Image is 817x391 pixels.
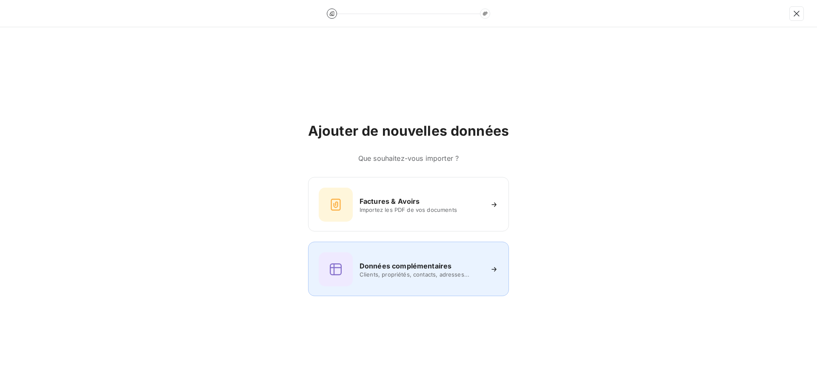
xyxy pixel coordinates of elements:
[360,206,483,213] span: Importez les PDF de vos documents
[360,196,420,206] h6: Factures & Avoirs
[308,123,509,140] h2: Ajouter de nouvelles données
[308,153,509,163] h6: Que souhaitez-vous importer ?
[360,261,451,271] h6: Données complémentaires
[788,362,808,382] iframe: Intercom live chat
[360,271,483,278] span: Clients, propriétés, contacts, adresses...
